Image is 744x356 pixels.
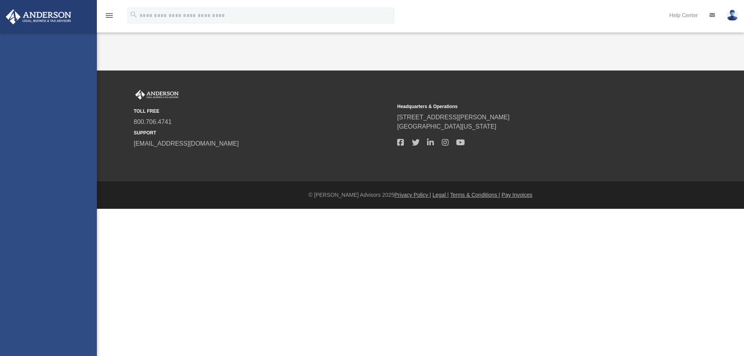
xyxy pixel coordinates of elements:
img: User Pic [727,10,738,21]
img: Anderson Advisors Platinum Portal [134,90,180,100]
div: © [PERSON_NAME] Advisors 2025 [97,191,744,199]
img: Anderson Advisors Platinum Portal [3,9,74,24]
a: 800.706.4741 [134,119,172,125]
a: Pay Invoices [501,192,532,198]
a: [STREET_ADDRESS][PERSON_NAME] [397,114,510,120]
a: [EMAIL_ADDRESS][DOMAIN_NAME] [134,140,239,147]
small: SUPPORT [134,129,392,136]
a: Terms & Conditions | [450,192,500,198]
a: [GEOGRAPHIC_DATA][US_STATE] [397,123,496,130]
small: Headquarters & Operations [397,103,655,110]
i: menu [105,11,114,20]
small: TOLL FREE [134,108,392,115]
a: menu [105,15,114,20]
a: Privacy Policy | [394,192,431,198]
a: Legal | [432,192,449,198]
i: search [129,10,138,19]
